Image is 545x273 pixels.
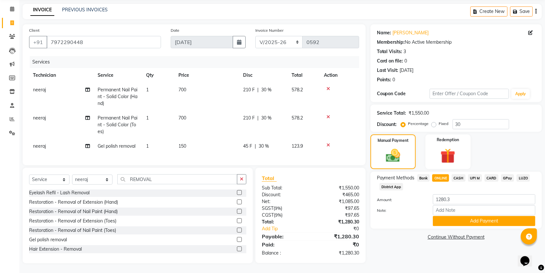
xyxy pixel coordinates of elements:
[146,87,149,93] span: 1
[62,7,108,13] a: PREVIOUS INVOICES
[29,236,67,243] div: Gel polish removal
[485,174,498,182] span: CARD
[178,143,186,149] span: 150
[408,121,429,127] label: Percentage
[30,4,54,16] a: INVOICE
[29,189,90,196] div: Eyelash Refil - Lash Removal
[400,67,414,74] div: [DATE]
[452,174,465,182] span: CASH
[377,58,403,64] div: Card on file:
[178,87,186,93] span: 700
[310,191,364,198] div: ₹465.00
[310,205,364,212] div: ₹97.65
[405,58,407,64] div: 0
[417,174,430,182] span: Bank
[377,48,402,55] div: Total Visits:
[372,197,428,203] label: Amount:
[310,185,364,191] div: ₹1,550.00
[377,39,405,46] div: Membership:
[377,175,415,181] span: Payment Methods
[378,138,409,143] label: Manual Payment
[255,28,283,33] label: Invoice Number
[377,76,391,83] div: Points:
[30,56,364,68] div: Services
[393,76,395,83] div: 0
[262,175,277,182] span: Total
[377,90,430,97] div: Coupon Code
[409,110,429,117] div: ₹1,550.00
[47,36,161,48] input: Search by Name/Mobile/Email/Code
[29,246,82,253] div: Hair Extension - Removal
[257,185,310,191] div: Sub Total:
[175,68,239,83] th: Price
[243,115,255,121] span: 210 F
[257,225,319,232] a: Add Tip
[257,205,310,212] div: ( )
[29,28,39,33] label: Client
[372,208,428,213] label: Note:
[433,194,535,204] input: Amount
[33,87,46,93] span: neeraj
[437,137,459,143] label: Redemption
[257,250,310,256] div: Balance :
[262,212,274,218] span: CGST
[262,205,273,211] span: SGST
[310,233,364,240] div: ₹1,280.30
[377,39,535,46] div: No Active Membership
[29,208,118,215] div: Restoration - Removal of Nail Paint (Hand)
[142,68,175,83] th: Qty
[146,115,149,121] span: 1
[292,87,303,93] span: 578.2
[436,147,460,165] img: _gift.svg
[239,68,288,83] th: Disc
[288,68,320,83] th: Total
[259,143,269,150] span: 30 %
[430,89,509,99] input: Enter Offer / Coupon Code
[29,36,47,48] button: +91
[243,86,255,93] span: 210 F
[117,174,237,184] input: Search or Scan
[404,48,406,55] div: 3
[379,183,403,190] span: District App
[257,191,310,198] div: Discount:
[393,29,429,36] a: [PERSON_NAME]
[432,174,449,182] span: ONLINE
[29,68,94,83] th: Technician
[377,121,397,128] div: Discount:
[310,212,364,219] div: ₹97.65
[33,115,46,121] span: neeraj
[98,143,135,149] span: Gel polish removal
[29,218,116,224] div: Restoration - Removal of Extension (Toes)
[255,143,256,150] span: |
[310,250,364,256] div: ₹1,280.30
[433,216,535,226] button: Add Payment
[171,28,179,33] label: Date
[310,198,364,205] div: ₹1,085.00
[501,174,514,182] span: GPay
[146,143,149,149] span: 1
[320,68,359,83] th: Action
[257,212,310,219] div: ( )
[257,241,310,248] div: Paid:
[517,174,530,182] span: LUZO
[511,89,530,99] button: Apply
[433,205,535,215] input: Add Note
[310,219,364,225] div: ₹1,280.30
[94,68,142,83] th: Service
[377,110,406,117] div: Service Total:
[98,115,137,134] span: Permanent Nail Paint - Solid Color (Toes)
[518,247,539,267] iframe: chat widget
[33,143,46,149] span: neeraj
[310,241,364,248] div: ₹0
[292,143,303,149] span: 123.9
[261,115,272,121] span: 30 %
[439,121,449,127] label: Fixed
[468,174,482,182] span: UPI M
[98,87,137,106] span: Permanent Nail Paint - Solid Color (Hand)
[319,225,364,232] div: ₹0
[29,199,118,206] div: Restoration - Removal of Extension (Hand)
[257,233,310,240] div: Payable:
[29,227,116,234] div: Restoration - Removal of Nail Paint (Toes)
[257,198,310,205] div: Net:
[510,6,533,17] button: Save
